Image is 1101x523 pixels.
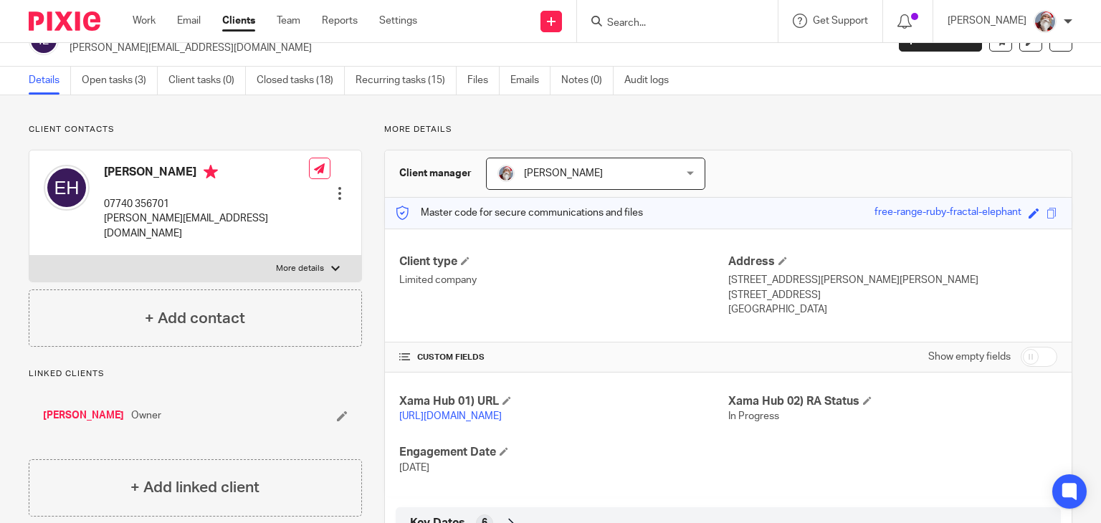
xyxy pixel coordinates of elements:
p: Limited company [399,273,728,287]
h4: Engagement Date [399,445,728,460]
a: Email [177,14,201,28]
a: Client tasks (0) [168,67,246,95]
a: [URL][DOMAIN_NAME] [399,411,502,421]
p: [PERSON_NAME][EMAIL_ADDRESS][DOMAIN_NAME] [70,41,877,55]
div: free-range-ruby-fractal-elephant [874,205,1021,221]
a: Clients [222,14,255,28]
a: Work [133,14,156,28]
a: Notes (0) [561,67,614,95]
span: [DATE] [399,463,429,473]
h4: Xama Hub 02) RA Status [728,394,1057,409]
span: Owner [131,408,161,423]
a: Open tasks (3) [82,67,158,95]
p: Client contacts [29,124,362,135]
h4: Address [728,254,1057,269]
p: [STREET_ADDRESS] [728,288,1057,302]
a: Emails [510,67,550,95]
a: Files [467,67,500,95]
span: In Progress [728,411,779,421]
a: Recurring tasks (15) [356,67,457,95]
span: Get Support [813,16,868,26]
a: Details [29,67,71,95]
img: Karen%20Pic.png [1034,10,1057,33]
label: Show empty fields [928,350,1011,364]
p: 07740 356701 [104,197,309,211]
h4: Xama Hub 01) URL [399,394,728,409]
a: [PERSON_NAME] [43,408,124,423]
h4: + Add contact [145,307,245,330]
p: [STREET_ADDRESS][PERSON_NAME][PERSON_NAME] [728,273,1057,287]
a: Audit logs [624,67,680,95]
a: Reports [322,14,358,28]
p: [PERSON_NAME][EMAIL_ADDRESS][DOMAIN_NAME] [104,211,309,241]
img: Karen%20Pic.png [497,165,515,182]
h4: Client type [399,254,728,269]
p: [PERSON_NAME] [948,14,1026,28]
p: [GEOGRAPHIC_DATA] [728,302,1057,317]
a: Team [277,14,300,28]
p: More details [384,124,1072,135]
h3: Client manager [399,166,472,181]
h4: [PERSON_NAME] [104,165,309,183]
span: [PERSON_NAME] [524,168,603,178]
p: More details [276,263,324,274]
i: Primary [204,165,218,179]
p: Linked clients [29,368,362,380]
h4: CUSTOM FIELDS [399,352,728,363]
input: Search [606,17,735,30]
img: Pixie [29,11,100,31]
img: svg%3E [44,165,90,211]
a: Closed tasks (18) [257,67,345,95]
p: Master code for secure communications and files [396,206,643,220]
a: Settings [379,14,417,28]
h4: + Add linked client [130,476,259,499]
